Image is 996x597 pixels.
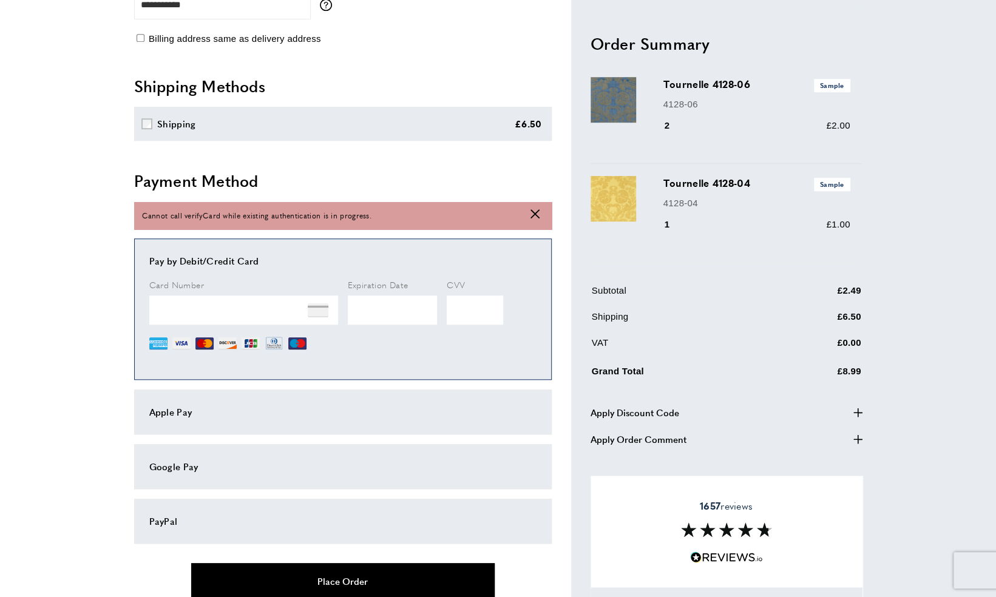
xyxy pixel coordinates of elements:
[814,79,850,92] span: Sample
[242,334,260,352] img: JCB.png
[149,514,537,528] div: PayPal
[591,78,636,123] img: Tournelle 4128-06
[591,177,636,222] img: Tournelle 4128-04
[195,334,214,352] img: MC.png
[134,170,552,192] h2: Payment Method
[149,254,537,268] div: Pay by Debit/Credit Card
[137,34,144,42] input: Billing address same as delivery address
[814,178,850,191] span: Sample
[592,362,776,388] td: Grand Total
[447,295,503,325] iframe: Secure Credit Card Frame - CVV
[663,119,687,133] div: 2
[157,116,195,131] div: Shipping
[592,336,776,360] td: VAT
[777,284,861,308] td: £2.49
[149,295,338,325] iframe: Secure Credit Card Frame - Credit Card Number
[591,432,686,447] span: Apply Order Comment
[348,278,408,291] span: Expiration Date
[591,33,862,55] h2: Order Summary
[690,551,763,563] img: Reviews.io 5 stars
[149,33,321,44] span: Billing address same as delivery address
[591,405,679,420] span: Apply Discount Code
[663,97,850,112] p: 4128-06
[592,284,776,308] td: Subtotal
[149,459,537,474] div: Google Pay
[663,196,850,211] p: 4128-04
[592,310,776,334] td: Shipping
[777,362,861,388] td: £8.99
[777,310,861,334] td: £6.50
[219,334,237,352] img: DI.png
[348,295,438,325] iframe: Secure Credit Card Frame - Expiration Date
[149,278,204,291] span: Card Number
[515,116,542,131] div: £6.50
[308,300,328,321] img: NONE.png
[149,405,537,419] div: Apple Pay
[265,334,284,352] img: DN.png
[700,499,720,513] strong: 1657
[663,177,850,191] h3: Tournelle 4128-04
[826,121,850,131] span: £2.00
[447,278,465,291] span: CVV
[663,78,850,92] h3: Tournelle 4128-06
[681,522,772,537] img: Reviews section
[826,220,850,230] span: £1.00
[149,334,168,352] img: AE.png
[777,336,861,360] td: £0.00
[663,218,687,232] div: 1
[172,334,191,352] img: VI.png
[142,210,371,221] span: Cannot call verifyCard while existing authentication is in progress.
[700,500,753,512] span: reviews
[288,334,307,352] img: MI.png
[134,75,552,97] h2: Shipping Methods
